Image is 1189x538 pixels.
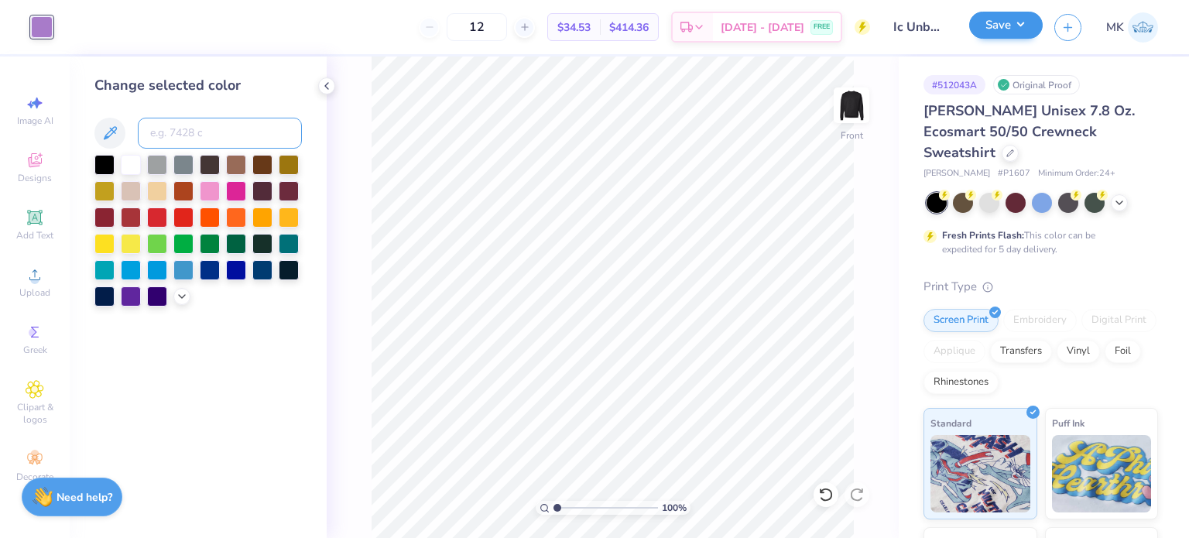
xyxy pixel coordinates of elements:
span: Clipart & logos [8,401,62,426]
input: Untitled Design [882,12,958,43]
strong: Need help? [57,490,112,505]
a: MK [1106,12,1158,43]
img: Muskan Kumari [1128,12,1158,43]
span: MK [1106,19,1124,36]
span: 100 % [662,501,687,515]
div: Applique [923,340,985,363]
input: – – [447,13,507,41]
div: Transfers [990,340,1052,363]
img: Puff Ink [1052,435,1152,512]
div: Rhinestones [923,371,999,394]
div: This color can be expedited for 5 day delivery. [942,228,1132,256]
span: $34.53 [557,19,591,36]
div: Change selected color [94,75,302,96]
span: [PERSON_NAME] [923,167,990,180]
div: Front [841,129,863,142]
span: [DATE] - [DATE] [721,19,804,36]
span: Standard [930,415,971,431]
img: Standard [930,435,1030,512]
div: Foil [1105,340,1141,363]
div: Print Type [923,278,1158,296]
div: Original Proof [993,75,1080,94]
div: # 512043A [923,75,985,94]
div: Screen Print [923,309,999,332]
span: Minimum Order: 24 + [1038,167,1115,180]
button: Save [969,12,1043,39]
span: FREE [814,22,830,33]
span: Upload [19,286,50,299]
img: Front [836,90,867,121]
strong: Fresh Prints Flash: [942,229,1024,242]
span: Designs [18,172,52,184]
span: $414.36 [609,19,649,36]
input: e.g. 7428 c [138,118,302,149]
span: Puff Ink [1052,415,1084,431]
span: Image AI [17,115,53,127]
span: Decorate [16,471,53,483]
span: Greek [23,344,47,356]
span: Add Text [16,229,53,242]
div: Embroidery [1003,309,1077,332]
div: Digital Print [1081,309,1156,332]
span: [PERSON_NAME] Unisex 7.8 Oz. Ecosmart 50/50 Crewneck Sweatshirt [923,101,1135,162]
div: Vinyl [1057,340,1100,363]
span: # P1607 [998,167,1030,180]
